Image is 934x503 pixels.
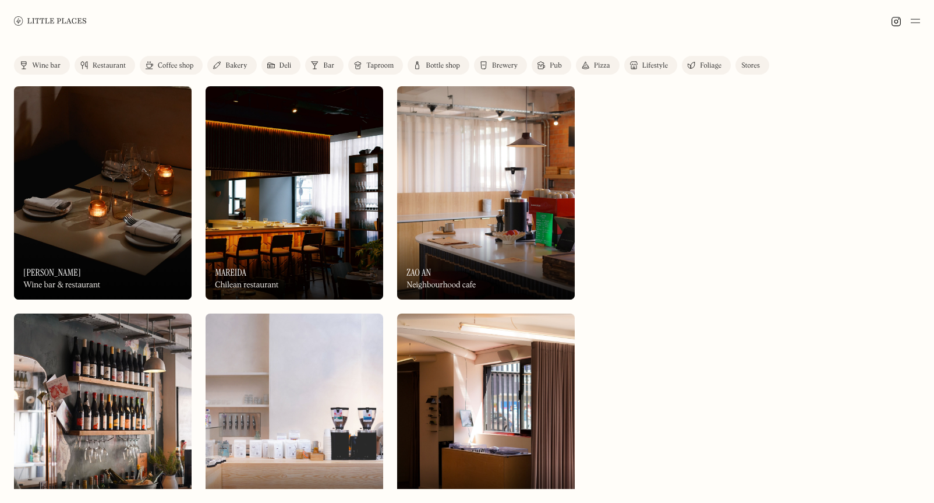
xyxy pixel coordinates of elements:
div: Pizza [594,62,610,69]
a: Foliage [682,56,731,75]
div: Bottle shop [426,62,460,69]
a: Brewery [474,56,527,75]
h3: Zao An [406,267,431,278]
a: Pizza [576,56,620,75]
a: LunaLuna[PERSON_NAME]Wine bar & restaurant [14,86,192,300]
div: Bar [323,62,334,69]
div: Taproom [366,62,394,69]
img: Zao An [397,86,575,300]
a: Taproom [348,56,403,75]
h3: Mareida [215,267,246,278]
img: Mareida [206,86,383,300]
div: Stores [741,62,760,69]
a: MareidaMareidaMareidaChilean restaurant [206,86,383,300]
div: Lifestyle [642,62,668,69]
a: Bottle shop [408,56,469,75]
div: Pub [550,62,562,69]
a: Lifestyle [624,56,677,75]
a: Bakery [207,56,256,75]
div: Brewery [492,62,518,69]
div: Restaurant [93,62,126,69]
div: Bakery [225,62,247,69]
div: Chilean restaurant [215,280,278,290]
div: Foliage [700,62,721,69]
img: Luna [14,86,192,300]
a: Stores [735,56,769,75]
a: Pub [532,56,571,75]
a: Coffee shop [140,56,203,75]
div: Wine bar & restaurant [23,280,100,290]
div: Wine bar [32,62,61,69]
div: Neighbourhood cafe [406,280,476,290]
a: Wine bar [14,56,70,75]
a: Restaurant [75,56,135,75]
a: Deli [261,56,301,75]
div: Coffee shop [158,62,193,69]
a: Bar [305,56,344,75]
div: Deli [280,62,292,69]
h3: [PERSON_NAME] [23,267,81,278]
a: Zao AnZao AnZao AnNeighbourhood cafe [397,86,575,300]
